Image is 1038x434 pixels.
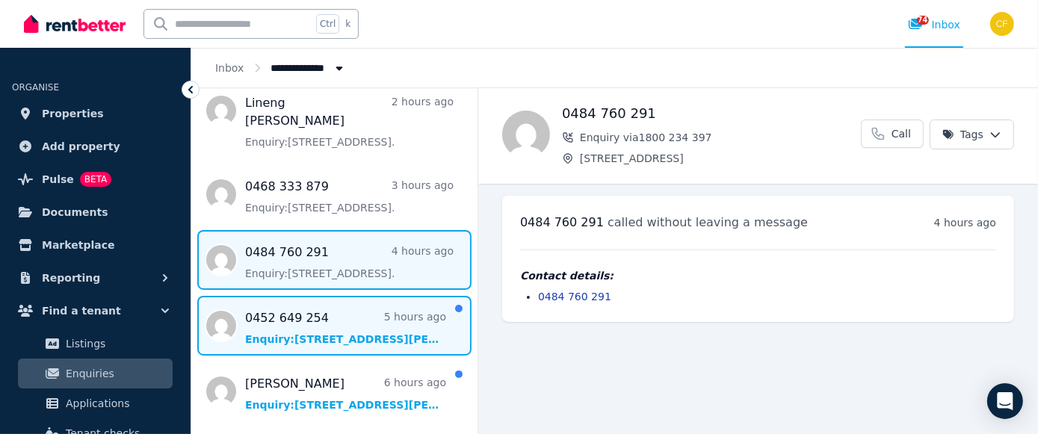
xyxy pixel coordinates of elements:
[42,203,108,221] span: Documents
[42,269,100,287] span: Reporting
[562,103,861,124] h1: 0484 760 291
[42,236,114,254] span: Marketplace
[580,130,861,145] span: Enquiry via 1800 234 397
[12,230,179,260] a: Marketplace
[990,12,1014,36] img: Christos Fassoulidis
[42,137,120,155] span: Add property
[245,309,446,347] a: 0452 649 2545 hours agoEnquiry:[STREET_ADDRESS][PERSON_NAME].
[12,197,179,227] a: Documents
[12,99,179,128] a: Properties
[520,268,996,283] h4: Contact details:
[245,94,454,149] a: Lineng [PERSON_NAME]2 hours agoEnquiry:[STREET_ADDRESS].
[245,244,454,281] a: 0484 760 2914 hours agoEnquiry:[STREET_ADDRESS].
[24,13,126,35] img: RentBetter
[917,16,929,25] span: 74
[66,365,167,382] span: Enquiries
[66,394,167,412] span: Applications
[934,217,996,229] time: 4 hours ago
[12,263,179,293] button: Reporting
[42,105,104,123] span: Properties
[215,62,244,74] a: Inbox
[18,329,173,359] a: Listings
[245,178,454,215] a: 0468 333 8793 hours agoEnquiry:[STREET_ADDRESS].
[892,126,911,141] span: Call
[42,302,121,320] span: Find a tenant
[316,14,339,34] span: Ctrl
[12,296,179,326] button: Find a tenant
[12,131,179,161] a: Add property
[18,359,173,388] a: Enquiries
[345,18,350,30] span: k
[538,291,611,303] a: 0484 760 291
[502,111,550,158] img: 0484 760 291
[12,164,179,194] a: PulseBETA
[80,172,111,187] span: BETA
[580,151,861,166] span: [STREET_ADDRESS]
[987,383,1023,419] div: Open Intercom Messenger
[42,170,74,188] span: Pulse
[942,127,983,142] span: Tags
[12,82,59,93] span: ORGANISE
[245,375,446,412] a: [PERSON_NAME]6 hours agoEnquiry:[STREET_ADDRESS][PERSON_NAME].
[608,215,808,229] span: called without leaving a message
[861,120,924,148] a: Call
[520,215,604,229] span: 0484 760 291
[191,48,371,87] nav: Breadcrumb
[930,120,1014,149] button: Tags
[18,388,173,418] a: Applications
[908,17,960,32] div: Inbox
[66,335,167,353] span: Listings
